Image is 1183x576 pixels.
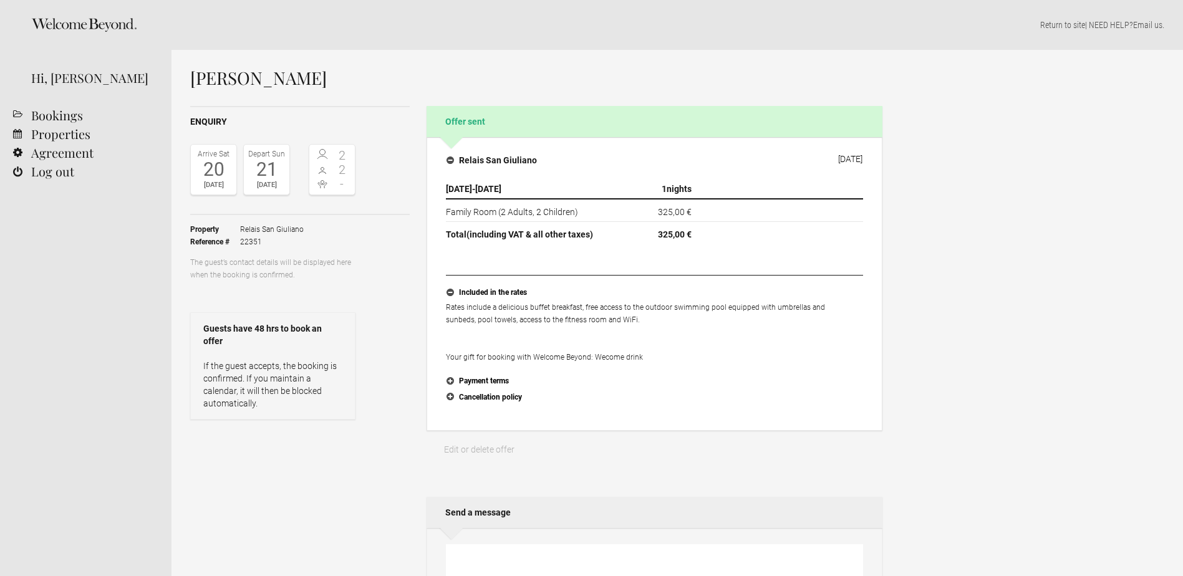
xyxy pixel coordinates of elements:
th: Total [446,222,613,244]
span: [DATE] [475,184,501,194]
td: Family Room (2 Adults, 2 Children) [446,199,613,222]
p: If the guest accepts, the booking is confirmed. If you maintain a calendar, it will then be block... [203,360,342,410]
button: Payment terms [446,373,863,390]
a: Email us [1133,20,1162,30]
div: 21 [247,160,286,179]
div: Depart Sun [247,148,286,160]
span: 2 [332,163,352,176]
div: Arrive Sat [194,148,233,160]
strong: Reference # [190,236,240,248]
span: Relais San Giuliano [240,223,304,236]
span: 22351 [240,236,304,248]
button: Cancellation policy [446,390,863,406]
span: 2 [332,149,352,161]
a: Edit or delete offer [427,437,532,462]
strong: Guests have 48 hrs to book an offer [203,322,342,347]
button: Relais San Giuliano [DATE] [437,147,872,173]
th: - [446,180,613,199]
div: [DATE] [247,179,286,191]
span: 1 [662,184,667,194]
div: 20 [194,160,233,179]
span: [DATE] [446,184,472,194]
div: [DATE] [194,179,233,191]
h4: Relais San Giuliano [447,154,537,166]
div: [DATE] [838,154,862,164]
flynt-currency: 325,00 € [658,229,692,239]
span: (including VAT & all other taxes) [466,229,593,239]
p: The guest’s contact details will be displayed here when the booking is confirmed. [190,256,355,281]
h2: Enquiry [190,115,410,128]
strong: Property [190,223,240,236]
span: - [332,178,352,190]
a: Return to site [1040,20,1085,30]
button: Included in the rates [446,285,863,301]
h2: Send a message [427,497,882,528]
div: Hi, [PERSON_NAME] [31,69,153,87]
flynt-currency: 325,00 € [658,207,692,217]
p: Rates include a delicious buffet breakfast, free access to the outdoor swimming pool equipped wit... [446,301,863,363]
p: | NEED HELP? . [190,19,1164,31]
h2: Offer sent [427,106,882,137]
h1: [PERSON_NAME] [190,69,882,87]
th: nights [613,180,697,199]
